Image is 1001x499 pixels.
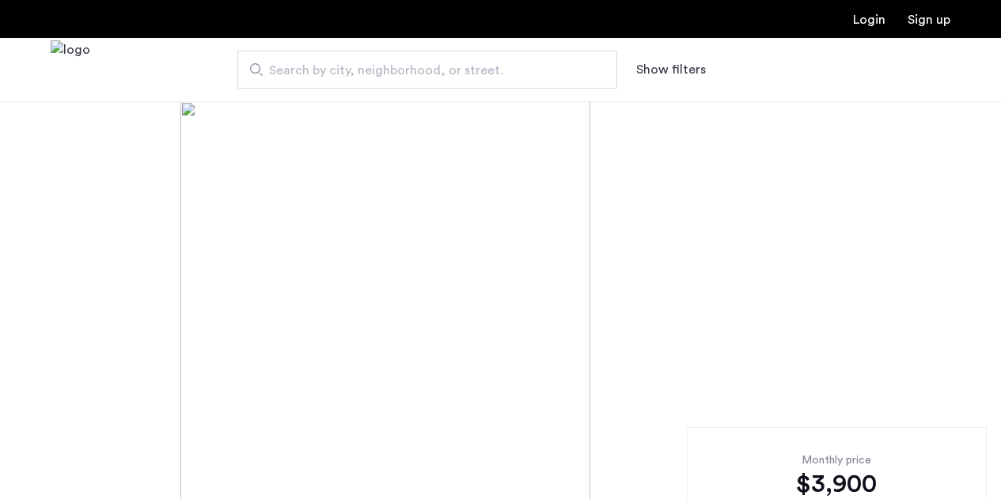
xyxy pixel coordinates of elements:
[908,13,950,26] a: Registration
[712,452,961,468] div: Monthly price
[636,60,706,79] button: Show or hide filters
[269,61,573,80] span: Search by city, neighborhood, or street.
[853,13,885,26] a: Login
[237,51,617,89] input: Apartment Search
[51,40,90,100] a: Cazamio Logo
[51,40,90,100] img: logo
